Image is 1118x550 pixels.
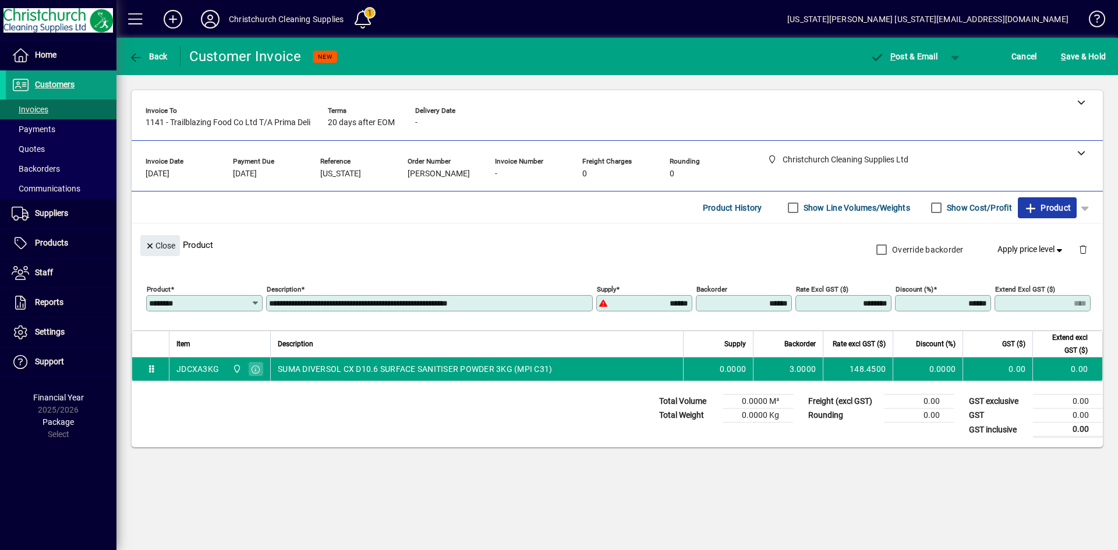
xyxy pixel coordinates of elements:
[787,10,1069,29] div: [US_STATE][PERSON_NAME] [US_STATE][EMAIL_ADDRESS][DOMAIN_NAME]
[6,41,116,70] a: Home
[43,417,74,427] span: Package
[720,363,746,375] span: 0.0000
[597,285,616,293] mat-label: Supply
[35,268,53,277] span: Staff
[189,47,302,66] div: Customer Invoice
[698,197,767,218] button: Product History
[696,285,727,293] mat-label: Backorder
[653,409,723,423] td: Total Weight
[35,80,75,89] span: Customers
[35,50,56,59] span: Home
[229,10,344,29] div: Christchurch Cleaning Supplies
[1058,46,1109,67] button: Save & Hold
[1080,2,1103,40] a: Knowledge Base
[724,338,746,350] span: Supply
[140,235,180,256] button: Close
[993,239,1070,260] button: Apply price level
[147,285,171,293] mat-label: Product
[320,169,361,179] span: [US_STATE]
[870,52,937,61] span: ost & Email
[12,144,45,154] span: Quotes
[6,229,116,258] a: Products
[893,357,963,381] td: 0.0000
[12,184,80,193] span: Communications
[1033,409,1103,423] td: 0.00
[1009,46,1040,67] button: Cancel
[176,363,219,375] div: JDCXA3KG
[116,46,181,67] app-page-header-button: Back
[12,105,48,114] span: Invoices
[229,363,243,375] span: Christchurch Cleaning Supplies Ltd
[146,118,310,127] span: 1141 - Trailblazing Food Co Ltd T/A Prima Deli
[6,139,116,159] a: Quotes
[884,395,954,409] td: 0.00
[1011,47,1037,66] span: Cancel
[796,285,848,293] mat-label: Rate excl GST ($)
[6,258,116,288] a: Staff
[12,164,60,173] span: Backorders
[6,199,116,228] a: Suppliers
[1033,395,1103,409] td: 0.00
[233,169,257,179] span: [DATE]
[830,363,886,375] div: 148.4500
[1002,338,1025,350] span: GST ($)
[997,243,1065,256] span: Apply price level
[6,288,116,317] a: Reports
[963,357,1032,381] td: 0.00
[132,223,1103,266] div: Product
[916,338,956,350] span: Discount (%)
[6,100,116,119] a: Invoices
[35,238,68,247] span: Products
[129,52,168,61] span: Back
[1040,331,1088,357] span: Extend excl GST ($)
[890,52,896,61] span: P
[890,244,964,256] label: Override backorder
[1069,244,1097,254] app-page-header-button: Delete
[582,169,587,179] span: 0
[408,169,470,179] span: [PERSON_NAME]
[864,46,943,67] button: Post & Email
[6,347,116,377] a: Support
[801,202,910,214] label: Show Line Volumes/Weights
[35,327,65,336] span: Settings
[192,9,229,30] button: Profile
[6,318,116,347] a: Settings
[703,198,762,217] span: Product History
[995,285,1055,293] mat-label: Extend excl GST ($)
[6,159,116,179] a: Backorders
[1061,47,1106,66] span: ave & Hold
[328,118,395,127] span: 20 days after EOM
[896,285,933,293] mat-label: Discount (%)
[802,409,884,423] td: Rounding
[126,46,171,67] button: Back
[415,118,418,127] span: -
[278,363,552,375] span: SUMA DIVERSOL CX D10.6 SURFACE SANITISER POWDER 3KG (MPI C31)
[146,169,169,179] span: [DATE]
[6,179,116,198] a: Communications
[33,393,84,402] span: Financial Year
[1032,357,1102,381] td: 0.00
[6,119,116,139] a: Payments
[35,297,63,307] span: Reports
[784,338,816,350] span: Backorder
[884,409,954,423] td: 0.00
[267,285,301,293] mat-label: Description
[154,9,192,30] button: Add
[963,395,1033,409] td: GST exclusive
[1018,197,1077,218] button: Product
[35,208,68,218] span: Suppliers
[35,357,64,366] span: Support
[1024,198,1071,217] span: Product
[963,409,1033,423] td: GST
[1033,423,1103,437] td: 0.00
[495,169,497,179] span: -
[145,236,175,256] span: Close
[944,202,1012,214] label: Show Cost/Profit
[802,395,884,409] td: Freight (excl GST)
[833,338,886,350] span: Rate excl GST ($)
[653,395,723,409] td: Total Volume
[670,169,674,179] span: 0
[176,338,190,350] span: Item
[1069,235,1097,263] button: Delete
[318,53,332,61] span: NEW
